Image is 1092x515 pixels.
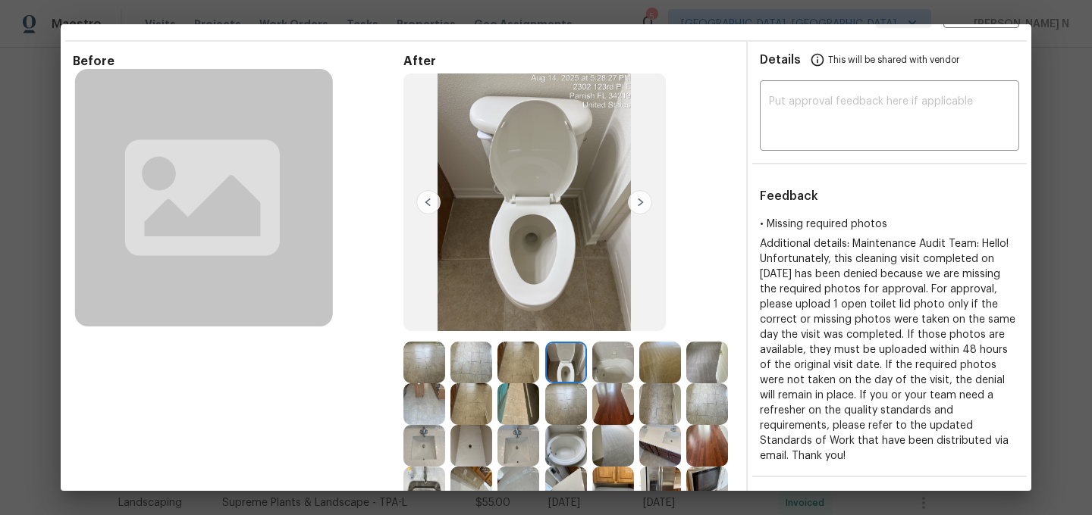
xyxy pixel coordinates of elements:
[828,42,959,78] span: This will be shared with vendor
[760,239,1015,461] span: Additional details: Maintenance Audit Team: Hello! Unfortunately, this cleaning visit completed o...
[760,219,887,229] span: • Missing required photos
[760,42,801,78] span: Details
[73,54,403,69] span: Before
[760,190,818,202] span: Feedback
[416,190,441,214] img: left-chevron-button-url
[628,190,652,214] img: right-chevron-button-url
[403,54,734,69] span: After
